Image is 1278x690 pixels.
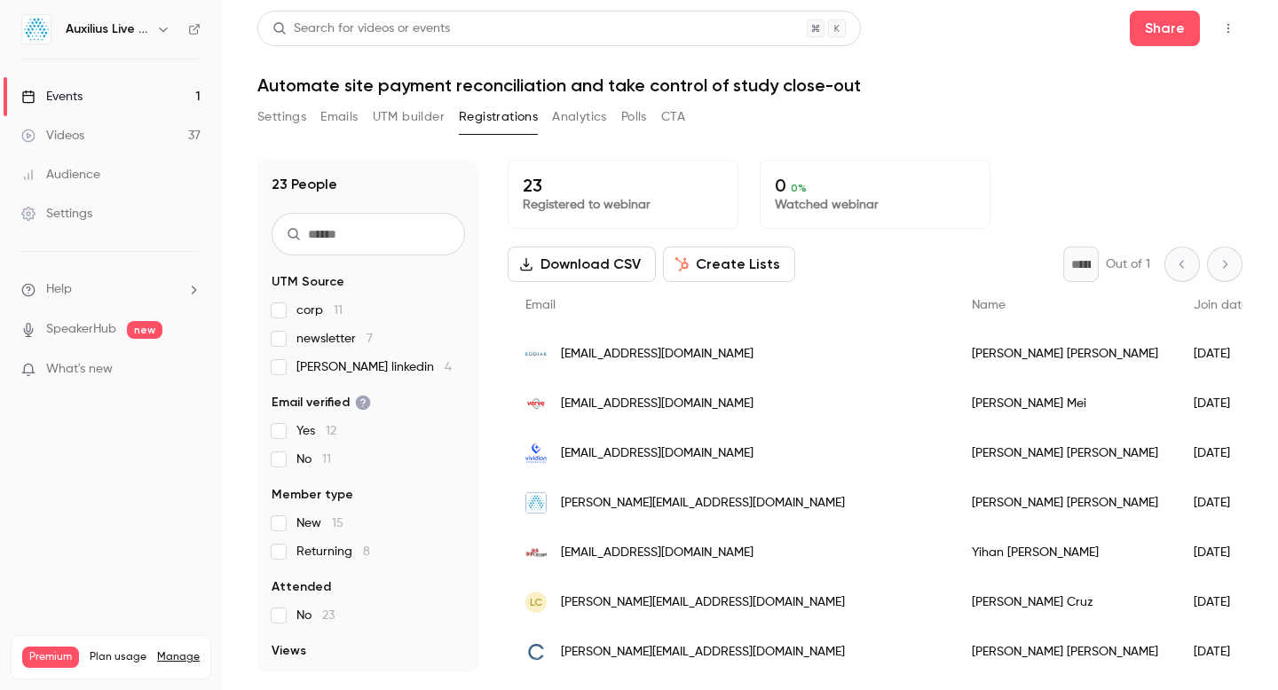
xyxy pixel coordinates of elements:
span: Attended [272,578,331,596]
span: [PERSON_NAME] linkedin [296,358,452,376]
button: UTM builder [373,103,445,131]
img: corcept.com [525,542,547,563]
span: Yes [296,422,336,440]
span: Name [972,299,1006,311]
div: [PERSON_NAME] [PERSON_NAME] [954,478,1176,528]
span: 4 [445,361,452,373]
iframe: Noticeable Trigger [179,362,201,378]
span: No [296,451,331,468]
span: Premium [22,647,79,668]
button: Polls [621,103,647,131]
button: Analytics [552,103,607,131]
span: 15 [332,517,343,529]
img: auxili.us [525,492,547,514]
img: vividion.com [525,443,547,464]
span: New [296,514,343,532]
h1: Automate site payment reconciliation and take control of study close-out [257,74,1242,96]
div: [PERSON_NAME] Mei [954,379,1176,428]
div: [DATE] [1176,627,1266,677]
a: Manage [157,650,200,664]
span: [PERSON_NAME][EMAIL_ADDRESS][DOMAIN_NAME] [561,593,845,612]
p: 0 [775,175,975,196]
span: Member type [272,486,353,504]
span: [EMAIL_ADDRESS][DOMAIN_NAME] [561,544,753,562]
button: Create Lists [663,247,795,282]
span: No [296,607,335,624]
p: Registered to webinar [523,196,723,214]
button: Share [1130,11,1200,46]
span: What's new [46,360,113,379]
img: candidrx.com [525,641,547,663]
div: [DATE] [1176,577,1266,627]
button: Download CSV [508,247,656,282]
div: [PERSON_NAME] Cruz [954,577,1176,627]
span: Returning [296,543,370,561]
div: Events [21,88,83,106]
p: Watched webinar [775,196,975,214]
span: Email [525,299,556,311]
span: Views [272,642,306,660]
span: 23 [322,609,335,622]
div: Videos [21,127,84,145]
div: Yihan [PERSON_NAME] [954,528,1176,577]
span: 11 [334,304,343,317]
span: [PERSON_NAME][EMAIL_ADDRESS][DOMAIN_NAME] [561,494,845,513]
button: Registrations [459,103,538,131]
button: Emails [320,103,358,131]
span: 0 % [791,182,807,194]
div: [PERSON_NAME] [PERSON_NAME] [954,627,1176,677]
div: [DATE] [1176,329,1266,379]
span: UTM Source [272,273,344,291]
button: Settings [257,103,306,131]
img: kodiak.com [525,343,547,365]
h6: Auxilius Live Sessions [66,20,149,38]
div: [DATE] [1176,528,1266,577]
p: No results [272,670,465,688]
span: 11 [322,453,331,466]
button: CTA [661,103,685,131]
img: vervetx.com [525,393,547,414]
span: [EMAIL_ADDRESS][DOMAIN_NAME] [561,395,753,413]
span: new [127,321,162,339]
span: Email verified [272,394,371,412]
span: 12 [326,425,336,437]
a: SpeakerHub [46,320,116,339]
span: Help [46,280,72,299]
p: Out of 1 [1106,255,1150,273]
span: [PERSON_NAME][EMAIL_ADDRESS][DOMAIN_NAME] [561,643,845,662]
div: Settings [21,205,92,223]
span: Plan usage [90,650,146,664]
span: newsletter [296,330,373,348]
span: Join date [1194,299,1249,311]
div: [PERSON_NAME] [PERSON_NAME] [954,329,1176,379]
li: help-dropdown-opener [21,280,201,299]
div: [DATE] [1176,428,1266,478]
div: [PERSON_NAME] [PERSON_NAME] [954,428,1176,478]
span: LC [530,594,542,610]
span: [EMAIL_ADDRESS][DOMAIN_NAME] [561,444,753,463]
img: Auxilius Live Sessions [22,15,51,43]
span: 8 [363,545,370,558]
h1: 23 People [272,174,337,195]
div: [DATE] [1176,478,1266,528]
div: [DATE] [1176,379,1266,428]
span: [EMAIL_ADDRESS][DOMAIN_NAME] [561,345,753,364]
p: 23 [523,175,723,196]
div: Search for videos or events [272,20,450,38]
div: Audience [21,166,100,184]
span: corp [296,302,343,319]
span: 7 [367,333,373,345]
